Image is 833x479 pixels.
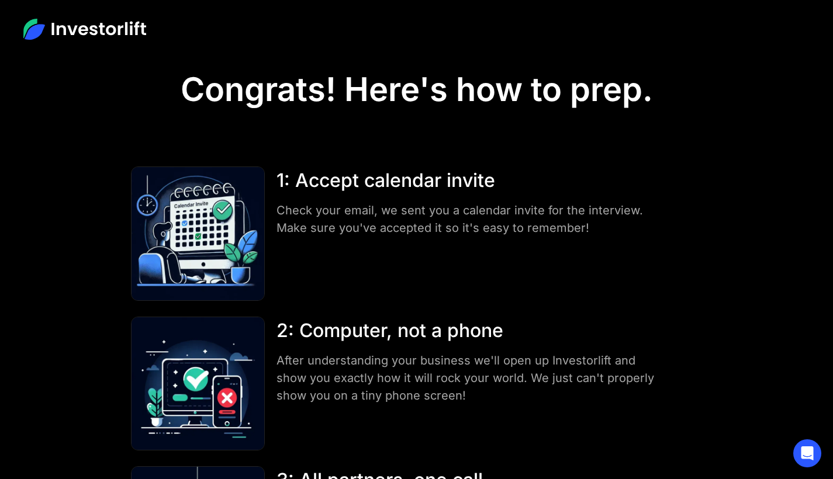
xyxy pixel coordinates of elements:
div: After understanding your business we'll open up Investorlift and show you exactly how it will roc... [276,352,659,404]
div: Check your email, we sent you a calendar invite for the interview. Make sure you've accepted it s... [276,202,659,237]
div: Open Intercom Messenger [793,439,821,467]
div: 2: Computer, not a phone [276,317,659,345]
h1: Congrats! Here's how to prep. [181,70,653,109]
div: 1: Accept calendar invite [276,166,659,195]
